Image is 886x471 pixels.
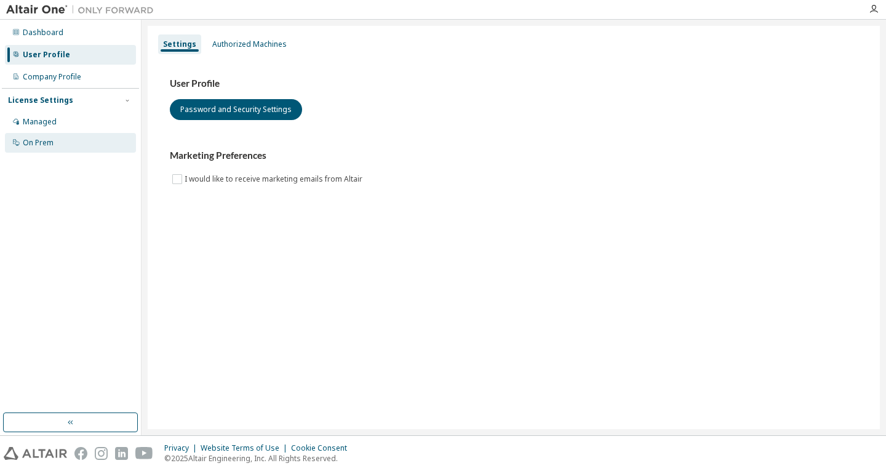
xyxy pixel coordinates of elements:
[95,447,108,460] img: instagram.svg
[23,138,54,148] div: On Prem
[115,447,128,460] img: linkedin.svg
[4,447,67,460] img: altair_logo.svg
[164,443,201,453] div: Privacy
[163,39,196,49] div: Settings
[170,99,302,120] button: Password and Security Settings
[23,28,63,38] div: Dashboard
[170,150,858,162] h3: Marketing Preferences
[23,117,57,127] div: Managed
[8,95,73,105] div: License Settings
[170,78,858,90] h3: User Profile
[185,172,365,187] label: I would like to receive marketing emails from Altair
[74,447,87,460] img: facebook.svg
[291,443,354,453] div: Cookie Consent
[201,443,291,453] div: Website Terms of Use
[135,447,153,460] img: youtube.svg
[164,453,354,464] p: © 2025 Altair Engineering, Inc. All Rights Reserved.
[23,50,70,60] div: User Profile
[23,72,81,82] div: Company Profile
[6,4,160,16] img: Altair One
[212,39,287,49] div: Authorized Machines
